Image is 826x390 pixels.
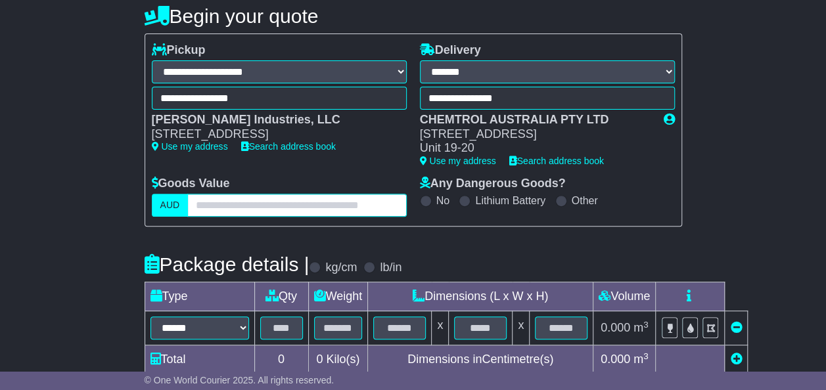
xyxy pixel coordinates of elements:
div: CHEMTROL AUSTRALIA PTY LTD [420,113,651,127]
a: Add new item [730,353,742,366]
label: AUD [152,194,189,217]
td: Volume [593,282,656,311]
label: Pickup [152,43,206,58]
h4: Begin your quote [145,5,682,27]
div: [STREET_ADDRESS] [420,127,651,142]
label: Any Dangerous Goods? [420,177,566,191]
h4: Package details | [145,253,310,275]
td: Weight [308,282,368,311]
label: Goods Value [152,177,230,191]
span: © One World Courier 2025. All rights reserved. [145,375,334,385]
a: Remove this item [730,321,742,334]
div: [PERSON_NAME] Industries, LLC [152,113,394,127]
td: x [513,311,530,345]
td: Total [145,345,254,374]
a: Search address book [509,156,604,166]
td: 0 [254,345,308,374]
a: Use my address [420,156,496,166]
td: Dimensions (L x W x H) [368,282,593,311]
sup: 3 [643,320,649,330]
label: lb/in [380,261,402,275]
td: Kilo(s) [308,345,368,374]
label: Lithium Battery [475,194,545,207]
label: kg/cm [325,261,357,275]
span: m [633,321,649,334]
label: No [436,194,449,207]
a: Search address book [241,141,336,152]
span: 0.000 [601,321,630,334]
td: Dimensions in Centimetre(s) [368,345,593,374]
td: Qty [254,282,308,311]
td: Type [145,282,254,311]
span: m [633,353,649,366]
span: 0 [316,353,323,366]
sup: 3 [643,351,649,361]
td: x [432,311,449,345]
div: Unit 19-20 [420,141,651,156]
a: Use my address [152,141,228,152]
div: [STREET_ADDRESS] [152,127,394,142]
label: Other [572,194,598,207]
span: 0.000 [601,353,630,366]
label: Delivery [420,43,481,58]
